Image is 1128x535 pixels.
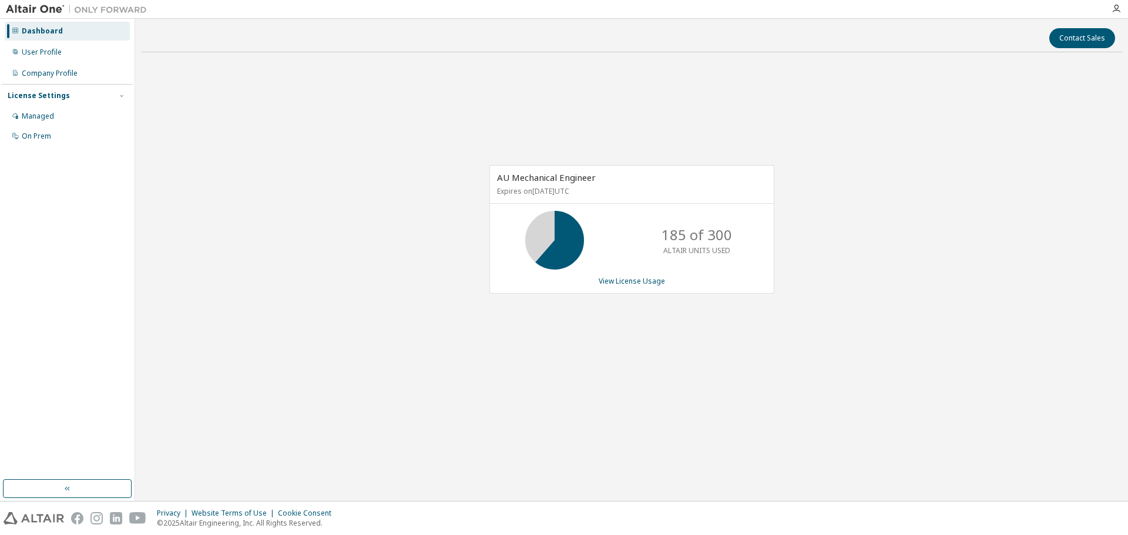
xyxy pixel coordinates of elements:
[22,112,54,121] div: Managed
[129,512,146,524] img: youtube.svg
[192,509,278,518] div: Website Terms of Use
[110,512,122,524] img: linkedin.svg
[662,225,732,245] p: 185 of 300
[8,91,70,100] div: License Settings
[497,171,596,183] span: AU Mechanical Engineer
[71,512,83,524] img: facebook.svg
[22,26,63,36] div: Dashboard
[278,509,338,518] div: Cookie Consent
[157,509,192,518] div: Privacy
[22,48,62,57] div: User Profile
[157,518,338,528] p: © 2025 Altair Engineering, Inc. All Rights Reserved.
[22,69,78,78] div: Company Profile
[22,132,51,141] div: On Prem
[4,512,64,524] img: altair_logo.svg
[497,186,764,196] p: Expires on [DATE] UTC
[599,276,665,286] a: View License Usage
[90,512,103,524] img: instagram.svg
[6,4,153,15] img: Altair One
[1049,28,1115,48] button: Contact Sales
[663,245,730,255] p: ALTAIR UNITS USED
